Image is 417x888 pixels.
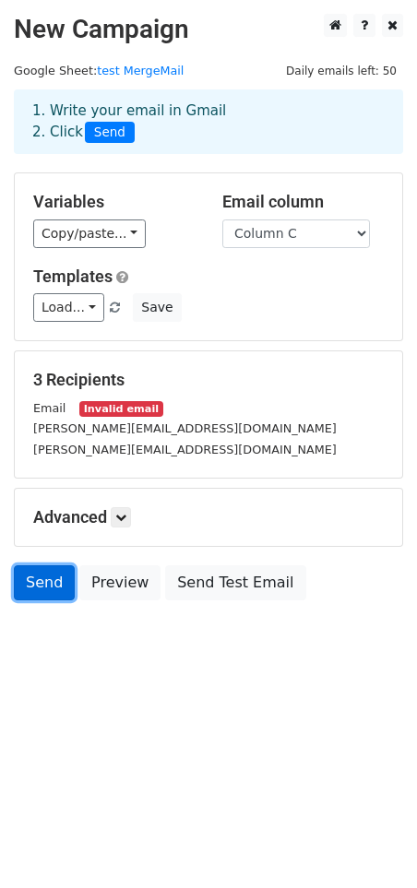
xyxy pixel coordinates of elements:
small: [PERSON_NAME][EMAIL_ADDRESS][DOMAIN_NAME] [33,443,337,456]
small: [PERSON_NAME][EMAIL_ADDRESS][DOMAIN_NAME] [33,421,337,435]
a: Copy/paste... [33,219,146,248]
a: Load... [33,293,104,322]
small: Email [33,401,66,415]
button: Save [133,293,181,322]
small: Invalid email [79,401,162,417]
a: Send Test Email [165,565,305,600]
h5: 3 Recipients [33,370,384,390]
span: Daily emails left: 50 [280,61,403,81]
h5: Variables [33,192,195,212]
div: 1. Write your email in Gmail 2. Click [18,101,399,143]
a: Templates [33,266,113,286]
small: Google Sheet: [14,64,184,77]
span: Send [85,122,135,144]
h2: New Campaign [14,14,403,45]
a: test MergeMail [97,64,184,77]
a: Daily emails left: 50 [280,64,403,77]
h5: Advanced [33,507,384,527]
a: Send [14,565,75,600]
iframe: Chat Widget [325,799,417,888]
h5: Email column [222,192,384,212]
a: Preview [79,565,161,600]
